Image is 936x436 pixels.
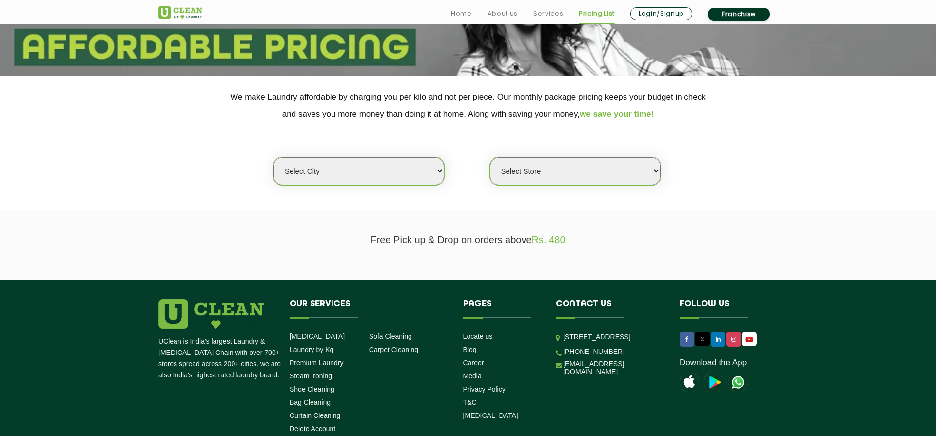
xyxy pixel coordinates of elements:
h4: Pages [463,299,542,318]
span: Rs. 480 [532,234,565,245]
p: Free Pick up & Drop on orders above [158,234,778,246]
a: [MEDICAL_DATA] [463,412,518,419]
a: Steam Ironing [290,372,332,380]
img: logo.png [158,299,264,329]
a: [PHONE_NUMBER] [563,348,624,355]
a: Sofa Cleaning [369,332,412,340]
a: Carpet Cleaning [369,346,418,353]
p: UClean is India's largest Laundry & [MEDICAL_DATA] Chain with over 700+ stores spread across 200+... [158,336,282,381]
img: apple-icon.png [680,373,699,392]
img: playstoreicon.png [704,373,723,392]
a: Media [463,372,482,380]
a: Curtain Cleaning [290,412,340,419]
a: Blog [463,346,477,353]
img: UClean Laundry and Dry Cleaning [158,6,202,19]
p: We make Laundry affordable by charging you per kilo and not per piece. Our monthly package pricin... [158,88,778,123]
span: we save your time! [580,109,654,119]
a: Pricing List [579,8,615,20]
a: Franchise [708,8,770,21]
a: Home [451,8,472,20]
a: Premium Laundry [290,359,344,367]
a: Shoe Cleaning [290,385,334,393]
a: [EMAIL_ADDRESS][DOMAIN_NAME] [563,360,665,375]
img: UClean Laundry and Dry Cleaning [743,334,756,345]
h4: Our Services [290,299,448,318]
a: Delete Account [290,425,335,433]
a: Download the App [680,358,747,368]
h4: Contact us [556,299,665,318]
h4: Follow us [680,299,765,318]
a: T&C [463,398,477,406]
img: UClean Laundry and Dry Cleaning [728,373,748,392]
a: Bag Cleaning [290,398,331,406]
a: Career [463,359,484,367]
a: Laundry by Kg [290,346,333,353]
p: [STREET_ADDRESS] [563,332,665,343]
a: About us [487,8,518,20]
a: [MEDICAL_DATA] [290,332,345,340]
a: Locate us [463,332,493,340]
a: Services [533,8,563,20]
a: Login/Signup [630,7,692,20]
a: Privacy Policy [463,385,506,393]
